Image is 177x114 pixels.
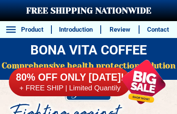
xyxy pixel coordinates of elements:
[9,84,131,93] h6: + FREE SHIP | Limited Quantily
[56,25,96,35] h6: Introduction
[18,25,47,35] h6: Product
[9,71,131,84] h6: 80% OFF ONLY [DATE]!
[105,25,134,35] h6: Review
[144,25,172,35] h6: Contact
